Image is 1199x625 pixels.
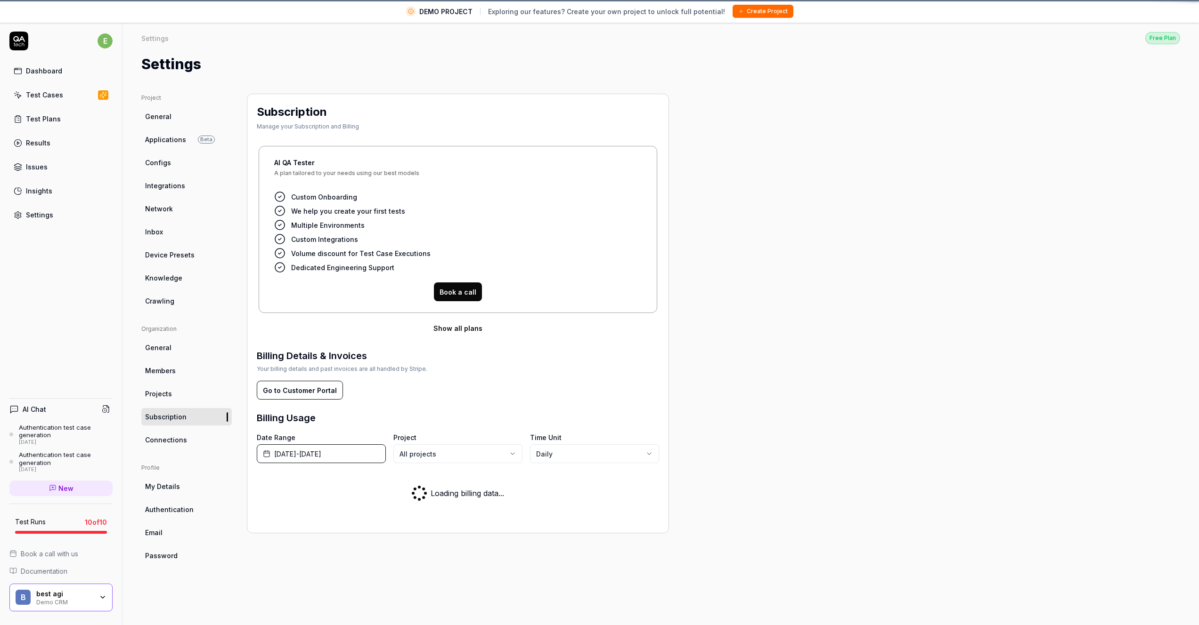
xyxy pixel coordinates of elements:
label: Time Unit [530,433,659,442]
a: Device Presets [141,246,232,264]
div: Project [141,94,232,102]
button: [DATE]-[DATE] [257,444,386,463]
a: Inbox [141,223,232,240]
button: Show all plans [257,319,659,337]
a: Projects [141,385,232,402]
div: Organization [141,325,232,333]
span: General [145,112,171,121]
span: Crawling [145,296,174,306]
h4: AI Chat [23,404,46,414]
h5: Test Runs [15,518,46,526]
a: Network [141,200,232,217]
div: Test Plans [26,114,61,124]
span: Book a call with us [21,549,78,559]
span: Beta [198,136,215,144]
a: Settings [9,206,113,224]
label: Project [393,433,522,442]
a: Test Cases [9,86,113,104]
button: Create Project [733,5,793,18]
span: Authentication [145,505,194,514]
span: My Details [145,481,180,491]
a: Connections [141,431,232,449]
span: Exploring our features? Create your own project to unlock full potential! [488,7,725,16]
h2: Subscription [257,104,327,120]
span: b [16,590,31,605]
button: Book a call [434,282,482,301]
span: Network [145,204,173,214]
div: Insights [26,186,52,196]
button: Free Plan [1145,32,1180,44]
span: A plan tailored to your needs using our best models [274,170,642,184]
span: Inbox [145,227,163,237]
span: Loading billing data... [431,488,504,499]
div: Demo CRM [36,598,93,605]
div: Authentication test case generation [19,451,113,466]
a: Book a call with us [9,549,113,559]
a: New [9,481,113,496]
a: Test Plans [9,110,113,128]
span: 10 of 10 [85,517,107,527]
div: Your billing details and past invoices are all handled by Stripe. [257,365,427,373]
span: Configs [145,158,171,168]
span: Custom Onboarding [291,192,357,202]
div: [DATE] [19,439,113,446]
span: Dedicated Engineering Support [291,263,394,272]
label: Date Range [257,433,386,442]
a: Password [141,547,232,564]
a: ApplicationsBeta [141,131,232,148]
div: Settings [141,33,169,43]
span: Volume discount for Test Case Executions [291,248,431,258]
a: Dashboard [9,62,113,80]
span: Custom Integrations [291,234,358,244]
div: Results [26,138,50,148]
span: Projects [145,389,172,399]
a: Results [9,134,113,152]
a: Authentication test case generation[DATE] [9,451,113,473]
span: General [145,343,171,353]
a: Insights [9,182,113,200]
div: [DATE] [19,466,113,473]
a: Documentation [9,566,113,576]
a: General [141,108,232,125]
a: Authentication test case generation[DATE] [9,424,113,445]
span: Applications [145,135,186,144]
div: Settings [26,210,53,220]
a: Book a call [434,287,482,296]
span: Documentation [21,566,67,576]
span: Integrations [145,181,185,191]
div: Issues [26,162,48,172]
a: General [141,339,232,356]
button: bbest agiDemo CRM [9,584,113,612]
span: Subscription [145,412,187,422]
a: Integrations [141,177,232,194]
a: Subscription [141,408,232,425]
span: e [98,33,113,48]
a: Email [141,524,232,541]
span: Password [145,551,178,561]
span: DEMO PROJECT [419,7,473,16]
a: Issues [9,158,113,176]
span: [DATE] - [DATE] [274,449,321,459]
button: Go to Customer Portal [257,381,343,400]
a: Authentication [141,501,232,518]
span: Connections [145,435,187,445]
span: Email [145,528,163,537]
h3: Billing Usage [257,411,316,425]
div: Test Cases [26,90,63,100]
h3: Billing Details & Invoices [257,349,427,363]
div: Profile [141,464,232,472]
h1: Settings [141,54,201,75]
h4: AI QA Tester [274,158,642,168]
span: New [58,483,73,493]
a: Configs [141,154,232,171]
a: Knowledge [141,269,232,287]
span: Knowledge [145,273,182,283]
button: e [98,32,113,50]
div: best agi [36,590,93,598]
span: Members [145,366,176,376]
div: Dashboard [26,66,62,76]
a: Members [141,362,232,379]
a: My Details [141,478,232,495]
